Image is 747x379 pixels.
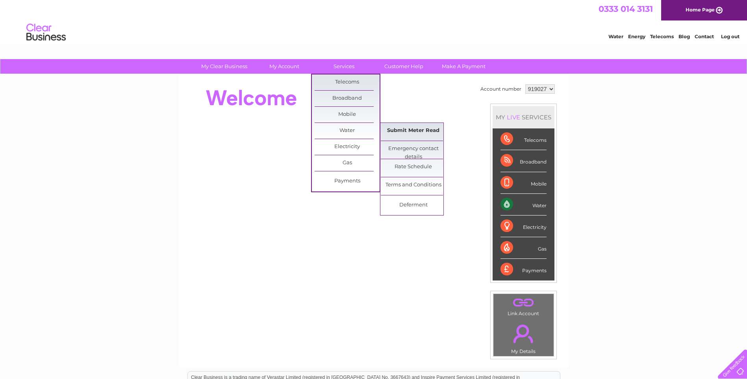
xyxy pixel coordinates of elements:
[500,194,547,216] div: Water
[381,159,446,175] a: Rate Schedule
[500,172,547,194] div: Mobile
[495,320,552,347] a: .
[315,74,380,90] a: Telecoms
[252,59,317,74] a: My Account
[721,33,740,39] a: Log out
[695,33,714,39] a: Contact
[478,82,523,96] td: Account number
[381,197,446,213] a: Deferment
[599,4,653,14] a: 0333 014 3131
[650,33,674,39] a: Telecoms
[500,128,547,150] div: Telecoms
[315,173,380,189] a: Payments
[608,33,623,39] a: Water
[381,141,446,157] a: Emergency contact details
[493,294,554,318] td: Link Account
[431,59,496,74] a: Make A Payment
[192,59,257,74] a: My Clear Business
[500,216,547,237] div: Electricity
[381,177,446,193] a: Terms and Conditions
[315,91,380,106] a: Broadband
[500,259,547,280] div: Payments
[26,20,66,45] img: logo.png
[315,107,380,123] a: Mobile
[500,237,547,259] div: Gas
[505,113,522,121] div: LIVE
[493,318,554,357] td: My Details
[500,150,547,172] div: Broadband
[315,139,380,155] a: Electricity
[381,123,446,139] a: Submit Meter Read
[315,123,380,139] a: Water
[188,4,560,38] div: Clear Business is a trading name of Verastar Limited (registered in [GEOGRAPHIC_DATA] No. 3667643...
[371,59,436,74] a: Customer Help
[495,296,552,310] a: .
[678,33,690,39] a: Blog
[493,106,554,128] div: MY SERVICES
[311,59,376,74] a: Services
[628,33,645,39] a: Energy
[315,155,380,171] a: Gas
